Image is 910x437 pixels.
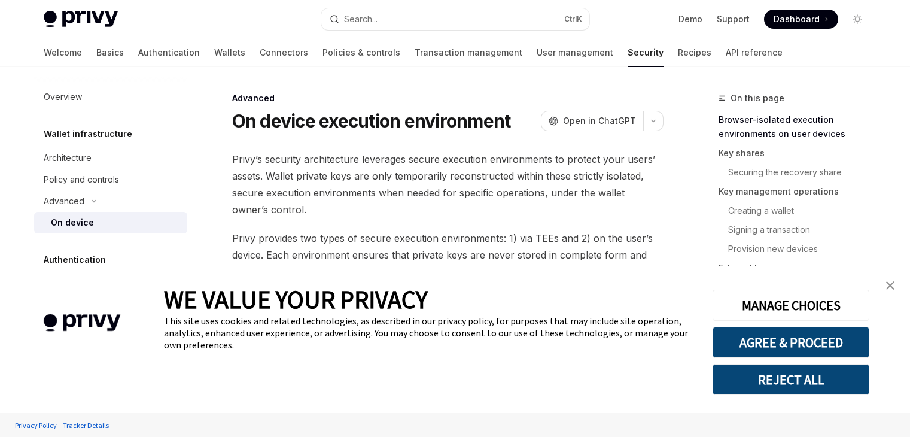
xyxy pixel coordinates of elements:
[878,274,902,298] a: close banner
[44,172,119,187] div: Policy and controls
[731,91,784,105] span: On this page
[886,281,894,290] img: close banner
[44,253,106,267] h5: Authentication
[719,144,876,163] a: Key shares
[260,38,308,67] a: Connectors
[44,11,118,28] img: light logo
[719,220,876,239] a: Signing a transaction
[713,290,869,321] button: MANAGE CHOICES
[34,169,187,190] a: Policy and controls
[719,239,876,259] a: Provision new devices
[717,13,750,25] a: Support
[18,297,146,349] img: company logo
[232,110,511,132] h1: On device execution environment
[51,216,94,230] div: On device
[564,14,582,24] span: Ctrl K
[774,13,820,25] span: Dashboard
[44,127,132,141] h5: Wallet infrastructure
[232,92,664,104] div: Advanced
[34,147,187,169] a: Architecture
[764,10,838,29] a: Dashboard
[164,284,428,315] span: WE VALUE YOUR PRIVACY
[719,110,876,144] a: Browser-isolated execution environments on user devices
[321,8,589,30] button: Search...CtrlK
[415,38,522,67] a: Transaction management
[44,194,84,208] div: Advanced
[719,163,876,182] a: Securing the recovery share
[12,415,60,436] a: Privacy Policy
[34,86,187,108] a: Overview
[726,38,783,67] a: API reference
[44,90,82,104] div: Overview
[34,212,187,233] a: On device
[214,38,245,67] a: Wallets
[628,38,664,67] a: Security
[44,151,92,165] div: Architecture
[537,38,613,67] a: User management
[138,38,200,67] a: Authentication
[232,230,664,280] span: Privy provides two types of secure execution environments: 1) via TEEs and 2) on the user’s devic...
[164,315,695,351] div: This site uses cookies and related technologies, as described in our privacy policy, for purposes...
[34,190,187,212] button: Advanced
[713,364,869,395] button: REJECT ALL
[344,12,378,26] div: Search...
[678,38,711,67] a: Recipes
[96,38,124,67] a: Basics
[322,38,400,67] a: Policies & controls
[678,13,702,25] a: Demo
[60,415,112,436] a: Tracker Details
[719,201,876,220] a: Creating a wallet
[44,38,82,67] a: Welcome
[719,182,876,201] a: Key management operations
[719,259,876,278] a: External key recovery
[232,151,664,218] span: Privy’s security architecture leverages secure execution environments to protect your users’ asse...
[848,10,867,29] button: Toggle dark mode
[713,327,869,358] button: AGREE & PROCEED
[541,111,643,131] button: Open in ChatGPT
[563,115,636,127] span: Open in ChatGPT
